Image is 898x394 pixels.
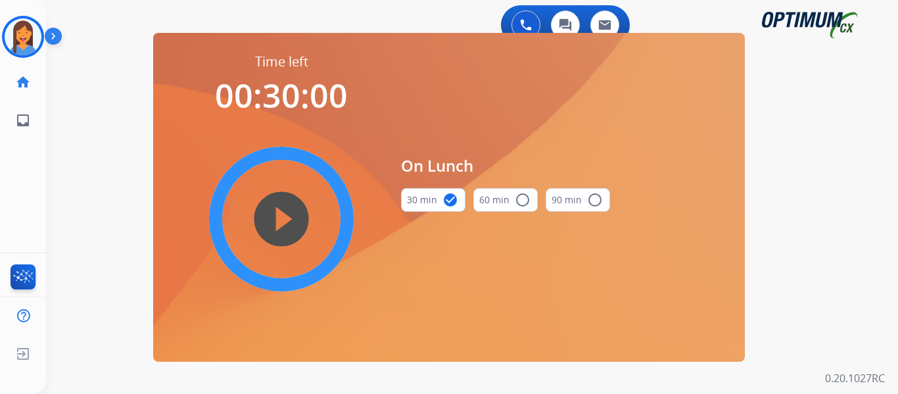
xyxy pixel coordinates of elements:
img: avatar [5,18,41,55]
span: Time left [255,53,308,71]
mat-icon: radio_button_unchecked [515,192,531,208]
mat-icon: home [15,74,31,90]
span: On Lunch [401,154,610,178]
mat-icon: play_circle_filled [273,211,289,227]
button: 30 min [401,188,465,212]
button: 60 min [473,188,538,212]
span: 00:30:00 [215,73,348,118]
mat-icon: inbox [15,112,31,128]
mat-icon: check_circle [442,192,458,208]
button: 90 min [546,188,610,212]
mat-icon: radio_button_unchecked [587,192,603,208]
p: 0.20.1027RC [825,370,885,386]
